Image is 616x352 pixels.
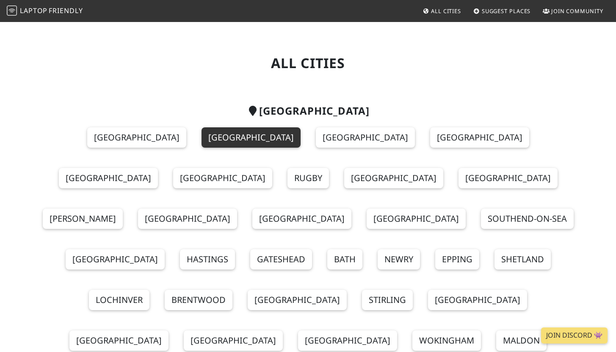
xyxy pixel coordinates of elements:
span: All Cities [431,7,461,15]
a: Brentwood [165,290,232,310]
a: Gateshead [250,249,312,269]
a: [GEOGRAPHIC_DATA] [428,290,527,310]
img: LaptopFriendly [7,5,17,16]
span: Join Community [551,7,603,15]
a: [GEOGRAPHIC_DATA] [298,330,397,351]
a: Wokingham [412,330,481,351]
a: [GEOGRAPHIC_DATA] [344,168,443,188]
a: LaptopFriendly LaptopFriendly [7,4,83,19]
a: Bath [327,249,362,269]
a: [GEOGRAPHIC_DATA] [252,209,351,229]
a: Southend-on-Sea [481,209,574,229]
a: [GEOGRAPHIC_DATA] [66,249,165,269]
a: [GEOGRAPHIC_DATA] [184,330,283,351]
a: Newry [378,249,420,269]
a: [GEOGRAPHIC_DATA] [173,168,272,188]
a: [GEOGRAPHIC_DATA] [138,209,237,229]
h2: [GEOGRAPHIC_DATA] [34,105,583,117]
a: [GEOGRAPHIC_DATA] [316,127,415,148]
a: [GEOGRAPHIC_DATA] [69,330,169,351]
a: [GEOGRAPHIC_DATA] [59,168,158,188]
a: Stirling [362,290,413,310]
h1: All Cities [34,55,583,71]
a: Rugby [287,168,329,188]
a: [GEOGRAPHIC_DATA] [430,127,529,148]
a: [PERSON_NAME] [43,209,123,229]
a: Hastings [180,249,235,269]
a: Epping [435,249,479,269]
a: [GEOGRAPHIC_DATA] [248,290,347,310]
span: Friendly [49,6,83,15]
a: Join Discord 👾 [541,327,608,344]
a: Lochinver [89,290,149,310]
span: Suggest Places [482,7,531,15]
a: [GEOGRAPHIC_DATA] [87,127,186,148]
a: [GEOGRAPHIC_DATA] [459,168,558,188]
span: Laptop [20,6,47,15]
a: [GEOGRAPHIC_DATA] [202,127,301,148]
a: [GEOGRAPHIC_DATA] [367,209,466,229]
a: Suggest Places [470,3,534,19]
a: Shetland [494,249,551,269]
a: All Cities [419,3,464,19]
a: Join Community [539,3,607,19]
a: Maldon [496,330,547,351]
